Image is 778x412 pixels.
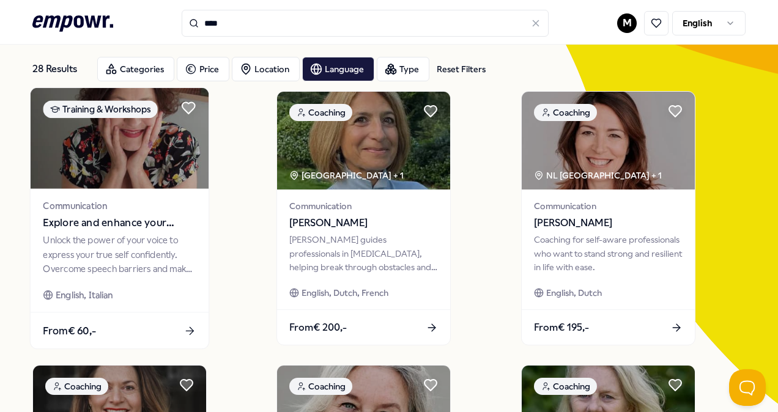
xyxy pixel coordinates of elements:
[617,13,637,33] button: M
[43,199,196,213] span: Communication
[277,92,450,189] img: package image
[289,104,352,121] div: Coaching
[276,91,451,345] a: package imageCoaching[GEOGRAPHIC_DATA] + 1Communication[PERSON_NAME][PERSON_NAME] guides professi...
[289,199,438,213] span: Communication
[534,104,597,121] div: Coaching
[534,378,597,395] div: Coaching
[177,57,229,81] button: Price
[377,57,429,81] button: Type
[289,378,352,395] div: Coaching
[522,92,695,189] img: package image
[43,234,196,276] div: Unlock the power of your voice to express your true self confidently. Overcome speech barriers an...
[729,369,766,406] iframe: Help Scout Beacon - Open
[45,378,108,395] div: Coaching
[32,57,87,81] div: 28 Results
[30,87,210,350] a: package imageTraining & WorkshopsCommunicationExplore and enhance your voiceeUnlock the power of ...
[289,215,438,231] span: [PERSON_NAME]
[289,320,347,336] span: From € 200,-
[302,57,374,81] button: Language
[534,215,683,231] span: [PERSON_NAME]
[56,288,113,302] span: English, Italian
[43,100,157,118] div: Training & Workshops
[534,199,683,213] span: Communication
[521,91,695,345] a: package imageCoachingNL [GEOGRAPHIC_DATA] + 1Communication[PERSON_NAME]Coaching for self-aware pr...
[546,286,602,300] span: English, Dutch
[534,169,662,182] div: NL [GEOGRAPHIC_DATA] + 1
[97,57,174,81] button: Categories
[289,169,404,182] div: [GEOGRAPHIC_DATA] + 1
[437,62,486,76] div: Reset Filters
[232,57,300,81] button: Location
[302,286,388,300] span: English, Dutch, French
[534,233,683,274] div: Coaching for self-aware professionals who want to stand strong and resilient in life with ease.
[289,233,438,274] div: [PERSON_NAME] guides professionals in [MEDICAL_DATA], helping break through obstacles and behavio...
[43,215,196,231] span: Explore and enhance your voicee
[182,10,549,37] input: Search for products, categories or subcategories
[43,323,96,339] span: From € 60,-
[31,88,209,189] img: package image
[534,320,589,336] span: From € 195,-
